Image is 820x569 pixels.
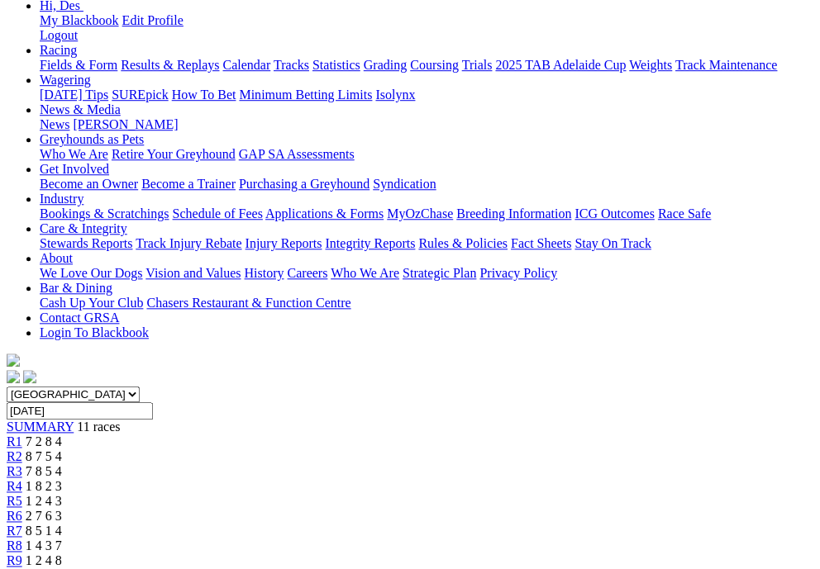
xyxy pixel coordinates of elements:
a: Chasers Restaurant & Function Centre [146,296,350,310]
a: Stewards Reports [40,236,132,250]
a: Become an Owner [40,177,138,191]
a: Breeding Information [456,206,571,220]
a: Weights [629,58,672,72]
a: Become a Trainer [141,177,236,191]
a: Get Involved [40,162,109,176]
a: Schedule of Fees [172,206,262,220]
div: News & Media [40,117,813,132]
span: 11 races [77,420,120,434]
input: Select date [7,402,153,420]
a: Racing [40,43,77,57]
a: About [40,251,73,265]
a: Logout [40,28,78,42]
a: [PERSON_NAME] [73,117,178,131]
a: Isolynx [375,88,415,102]
a: Wagering [40,73,91,87]
a: Industry [40,192,83,206]
a: Greyhounds as Pets [40,132,144,146]
span: 1 8 2 3 [26,479,62,493]
a: Contact GRSA [40,311,119,325]
a: Bookings & Scratchings [40,206,169,220]
a: Fields & Form [40,58,117,72]
span: 8 5 1 4 [26,524,62,538]
span: 1 2 4 3 [26,494,62,508]
a: Tracks [274,58,309,72]
a: Applications & Forms [265,206,384,220]
div: Wagering [40,88,813,102]
a: R2 [7,449,22,463]
a: Retire Your Greyhound [112,147,236,161]
div: Hi, Des [40,13,813,43]
a: R6 [7,509,22,523]
a: Injury Reports [245,236,322,250]
a: My Blackbook [40,13,119,27]
a: R1 [7,434,22,448]
a: Privacy Policy [479,266,557,280]
a: R9 [7,553,22,567]
a: R4 [7,479,22,493]
img: logo-grsa-white.png [7,353,20,367]
a: Track Injury Rebate [136,236,241,250]
span: 7 8 5 4 [26,464,62,478]
a: Login To Blackbook [40,325,149,339]
a: Purchasing a Greyhound [239,177,369,191]
a: Vision and Values [145,266,241,280]
div: About [40,266,813,281]
a: Strategic Plan [403,266,476,280]
div: Bar & Dining [40,296,813,311]
a: Grading [364,58,407,72]
div: Greyhounds as Pets [40,147,813,162]
a: R3 [7,464,22,478]
a: Coursing [410,58,459,72]
img: twitter.svg [23,370,36,383]
a: Race Safe [657,206,710,220]
a: Care & Integrity [40,221,127,235]
a: ICG Outcomes [574,206,654,220]
a: How To Bet [172,88,236,102]
a: We Love Our Dogs [40,266,142,280]
a: Who We Are [40,147,108,161]
a: Who We Are [331,266,399,280]
div: Racing [40,58,813,73]
img: facebook.svg [7,370,20,383]
a: Cash Up Your Club [40,296,143,310]
a: Stay On Track [574,236,651,250]
a: Results & Replays [121,58,219,72]
a: Edit Profile [122,13,184,27]
span: 7 2 8 4 [26,434,62,448]
span: 8 7 5 4 [26,449,62,463]
a: [DATE] Tips [40,88,108,102]
span: 1 2 4 8 [26,553,62,567]
a: Fact Sheets [511,236,571,250]
div: Industry [40,206,813,221]
a: Syndication [373,177,436,191]
a: GAP SA Assessments [239,147,355,161]
a: R5 [7,494,22,508]
div: Care & Integrity [40,236,813,251]
a: 2025 TAB Adelaide Cup [495,58,626,72]
a: R8 [7,538,22,552]
a: SUREpick [112,88,168,102]
a: History [244,266,284,280]
a: R7 [7,524,22,538]
a: News & Media [40,102,121,116]
span: 1 4 3 7 [26,538,62,552]
span: 2 7 6 3 [26,509,62,523]
a: News [40,117,69,131]
a: Trials [461,58,492,72]
a: Bar & Dining [40,281,112,295]
a: SUMMARY [7,420,74,434]
a: Statistics [312,58,360,72]
a: Careers [287,266,327,280]
a: Minimum Betting Limits [239,88,372,102]
a: MyOzChase [387,206,453,220]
